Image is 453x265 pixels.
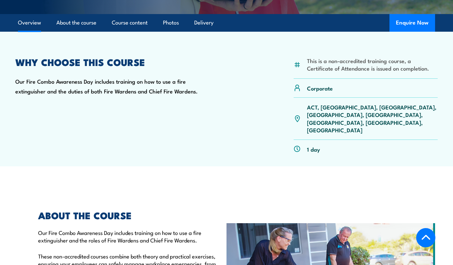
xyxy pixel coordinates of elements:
[15,58,198,158] div: Our Fire Combo Awareness Day includes training on how to use a fire extinguisher and the duties o...
[56,14,96,31] a: About the course
[307,103,438,134] p: ACT, [GEOGRAPHIC_DATA], [GEOGRAPHIC_DATA], [GEOGRAPHIC_DATA], [GEOGRAPHIC_DATA], [GEOGRAPHIC_DATA...
[307,57,438,72] li: This is a non-accredited training course, a Certificate of Attendance is issued on completion.
[15,58,198,66] h2: WHY CHOOSE THIS COURSE
[38,229,217,244] p: Our Fire Combo Awareness Day includes training on how to use a fire extinguisher and the roles of...
[389,14,435,32] button: Enquire Now
[18,14,41,31] a: Overview
[194,14,213,31] a: Delivery
[307,145,320,153] p: 1 day
[38,211,217,219] h2: ABOUT THE COURSE
[112,14,148,31] a: Course content
[163,14,179,31] a: Photos
[307,84,333,92] p: Corporate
